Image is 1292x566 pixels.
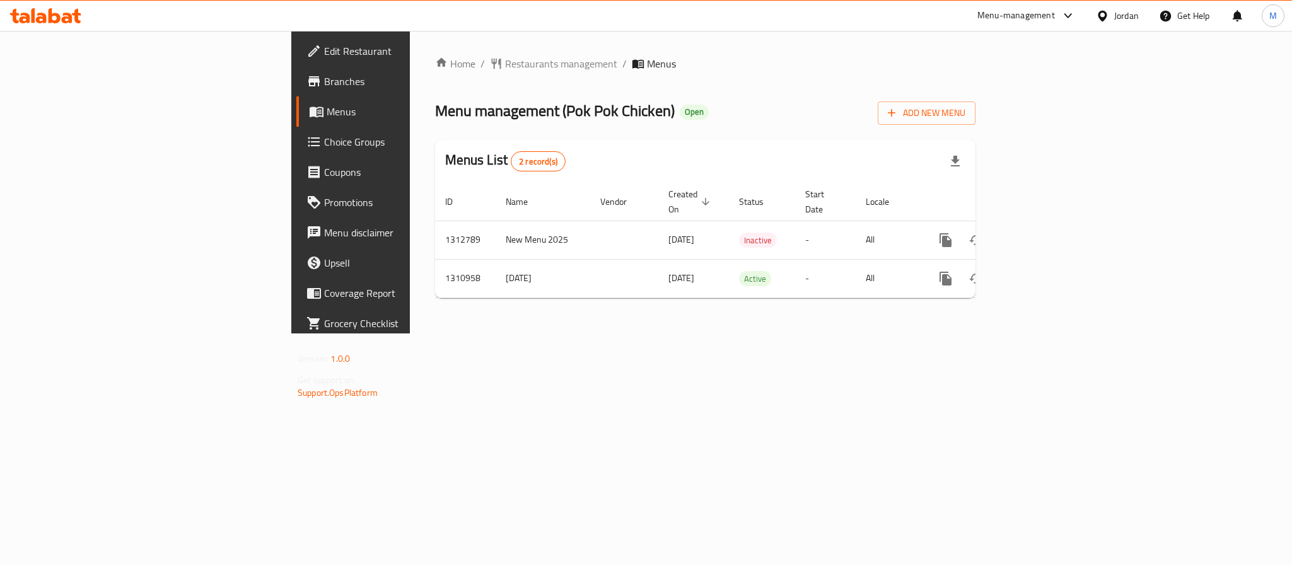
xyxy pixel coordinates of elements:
a: Upsell [296,248,507,278]
span: Menu disclaimer [324,225,497,240]
a: Branches [296,66,507,96]
span: Active [739,272,771,286]
a: Choice Groups [296,127,507,157]
a: Menus [296,96,507,127]
a: Coverage Report [296,278,507,308]
td: - [795,259,856,297]
span: Menus [647,56,676,71]
nav: breadcrumb [435,56,975,71]
span: Menu management ( Pok Pok Chicken ) [435,96,675,125]
a: Grocery Checklist [296,308,507,338]
a: Support.OpsPlatform [298,384,378,401]
span: Choice Groups [324,134,497,149]
span: 2 record(s) [511,156,565,168]
span: [DATE] [668,231,694,248]
span: Locale [866,194,905,209]
h2: Menus List [445,151,566,171]
td: - [795,221,856,259]
span: 1.0.0 [330,350,350,367]
span: Inactive [739,233,777,248]
span: [DATE] [668,270,694,286]
span: Edit Restaurant [324,43,497,59]
span: M [1269,9,1277,23]
span: Vendor [600,194,643,209]
span: Promotions [324,195,497,210]
button: Add New Menu [878,101,975,125]
table: enhanced table [435,183,1062,298]
span: Add New Menu [888,105,965,121]
span: Status [739,194,780,209]
a: Restaurants management [490,56,617,71]
span: Grocery Checklist [324,316,497,331]
div: Menu-management [977,8,1055,23]
span: Start Date [805,187,841,217]
td: New Menu 2025 [496,221,590,259]
span: Name [506,194,544,209]
div: Total records count [511,151,566,171]
span: ID [445,194,469,209]
span: Coupons [324,165,497,180]
a: Edit Restaurant [296,36,507,66]
td: [DATE] [496,259,590,297]
button: more [931,225,961,255]
td: All [856,259,921,297]
a: Coupons [296,157,507,187]
span: Upsell [324,255,497,270]
button: Change Status [961,225,991,255]
span: Branches [324,74,497,89]
button: Change Status [961,263,991,294]
a: Promotions [296,187,507,217]
div: Jordan [1114,9,1139,23]
span: Menus [327,104,497,119]
span: Created On [668,187,714,217]
td: All [856,221,921,259]
button: more [931,263,961,294]
a: Menu disclaimer [296,217,507,248]
div: Active [739,271,771,286]
span: Coverage Report [324,286,497,301]
li: / [622,56,627,71]
div: Export file [940,146,970,176]
span: Open [680,107,709,117]
span: Get support on: [298,372,356,388]
span: Version: [298,350,329,367]
th: Actions [921,183,1062,221]
span: Restaurants management [505,56,617,71]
